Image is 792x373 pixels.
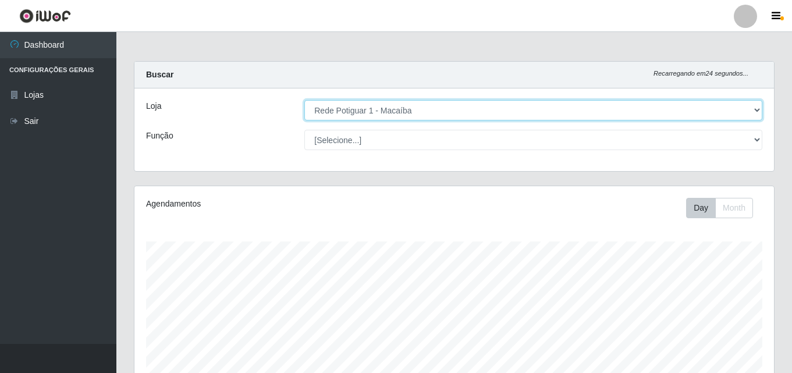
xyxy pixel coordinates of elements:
[146,130,173,142] label: Função
[19,9,71,23] img: CoreUI Logo
[654,70,748,77] i: Recarregando em 24 segundos...
[686,198,753,218] div: First group
[146,100,161,112] label: Loja
[146,198,393,210] div: Agendamentos
[715,198,753,218] button: Month
[146,70,173,79] strong: Buscar
[686,198,716,218] button: Day
[686,198,762,218] div: Toolbar with button groups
